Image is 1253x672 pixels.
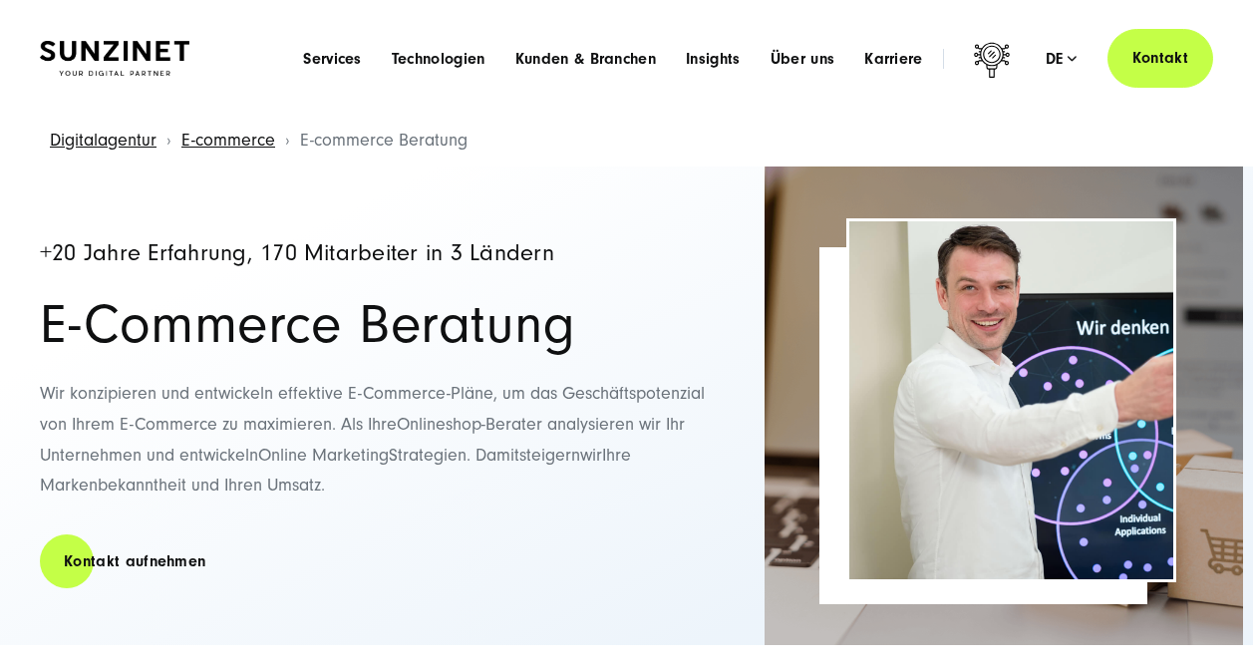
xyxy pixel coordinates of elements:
[864,49,923,69] a: Karriere
[519,445,580,466] span: steigern
[50,130,157,151] a: Digitalagentur
[1046,49,1078,69] div: de
[397,414,453,435] span: Onlines
[181,130,275,151] a: E-commerce
[389,445,467,466] span: Strategien
[40,383,705,435] span: Wir konzipieren und entwickeln effektive E-Commerce-Pläne, um das Geschäftspotenzial von Ihrem E-...
[300,130,468,151] span: E-commerce Beratung
[40,297,713,353] h1: E-Commerce Beratung
[303,49,362,69] a: Services
[467,445,519,466] span: . Damit
[40,41,189,76] img: SUNZINET Full Service Digital Agentur
[849,221,1173,579] img: E-Commerce Beratung Header | Mitarbeiter erklärt etwas vor einem Bildschirm
[515,49,656,69] a: Kunden & Branchen
[258,445,389,466] span: Online Marketing
[40,414,685,466] span: hop-Berater analysieren wir Ihr Unternehmen und entwickeln
[392,49,485,69] a: Technologien
[40,241,713,266] h4: +20 Jahre Erfahrung, 170 Mitarbeiter in 3 Ländern
[40,533,229,590] a: Kontakt aufnehmen
[580,445,602,466] span: wir
[771,49,835,69] a: Über uns
[765,167,1243,645] img: Full-Service Digitalagentur SUNZINET - E-Commerce Beratung_2
[686,49,741,69] a: Insights
[1107,29,1213,88] a: Kontakt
